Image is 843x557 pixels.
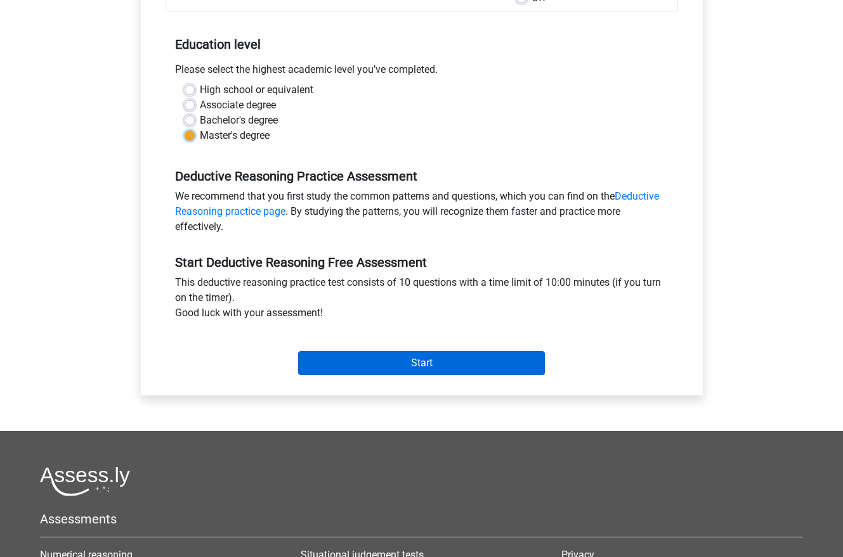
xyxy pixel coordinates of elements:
h5: Start Deductive Reasoning Free Assessment [175,255,669,270]
h5: Assessments [40,511,803,527]
img: Assessly logo [40,466,130,496]
label: Bachelor's degree [200,113,278,128]
label: High school or equivalent [200,82,313,98]
h5: Deductive Reasoning Practice Assessment [175,169,669,184]
div: Please select the highest academic level you’ve completed. [166,62,678,82]
h5: Education level [175,32,669,57]
label: Associate degree [200,98,276,113]
label: Master's degree [200,128,270,143]
div: We recommend that you first study the common patterns and questions, which you can find on the . ... [166,189,678,240]
div: This deductive reasoning practice test consists of 10 questions with a time limit of 10:00 minute... [166,275,678,326]
input: Start [298,351,545,375]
